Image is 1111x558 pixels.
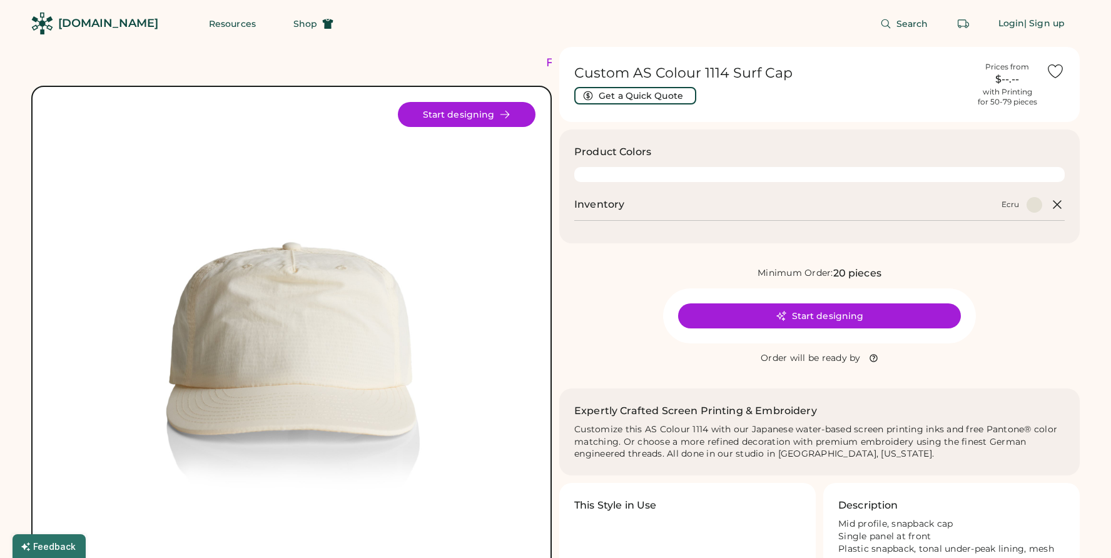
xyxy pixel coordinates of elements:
button: Retrieve an order [951,11,976,36]
h3: This Style in Use [574,498,657,513]
div: [DOMAIN_NAME] [58,16,158,31]
h3: Description [838,498,898,513]
div: Minimum Order: [758,267,833,280]
h3: Product Colors [574,145,651,160]
div: Ecru [1002,200,1019,210]
div: 20 pieces [833,266,881,281]
div: FREE SHIPPING [546,54,654,71]
div: Login [998,18,1025,30]
button: Start designing [678,303,961,328]
h2: Expertly Crafted Screen Printing & Embroidery [574,403,817,418]
button: Start designing [398,102,535,127]
div: $--.-- [976,72,1038,87]
img: Rendered Logo - Screens [31,13,53,34]
span: Shop [293,19,317,28]
h1: Custom AS Colour 1114 Surf Cap [574,64,968,82]
button: Get a Quick Quote [574,87,696,104]
div: with Printing for 50-79 pieces [978,87,1037,107]
div: Customize this AS Colour 1114 with our Japanese water-based screen printing inks and free Pantone... [574,424,1065,461]
button: Resources [194,11,271,36]
button: Shop [278,11,348,36]
div: | Sign up [1024,18,1065,30]
h2: Inventory [574,197,624,212]
div: Order will be ready by [761,352,861,365]
button: Search [865,11,943,36]
div: Prices from [985,62,1029,72]
span: Search [896,19,928,28]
